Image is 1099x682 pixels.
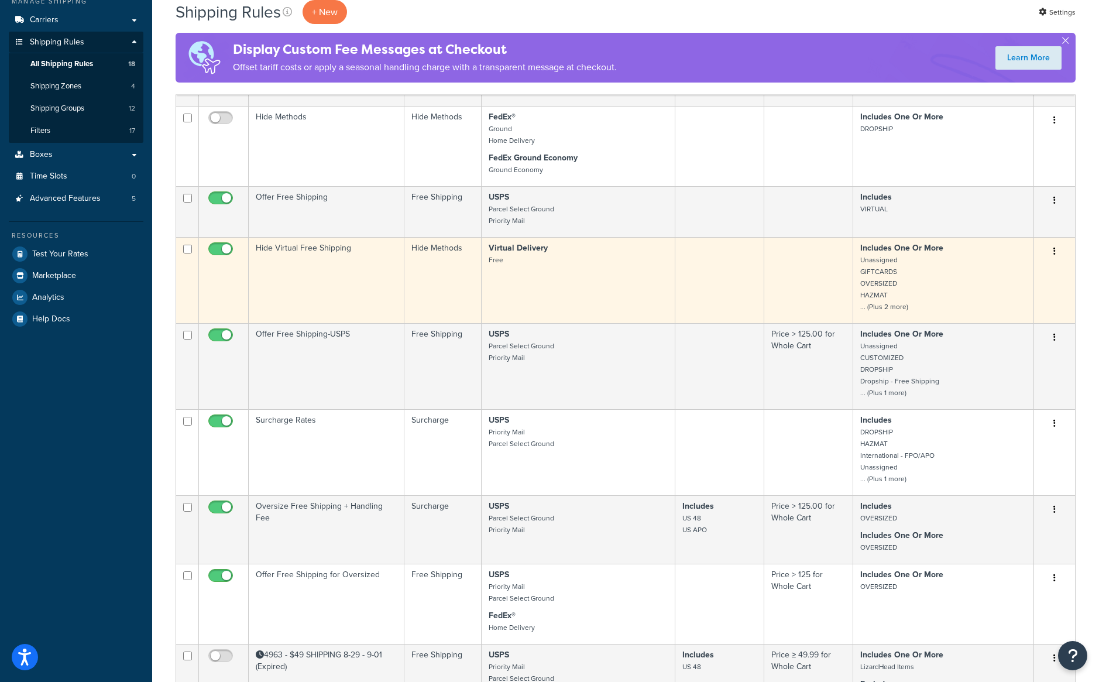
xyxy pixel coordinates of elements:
[489,124,535,146] small: Ground Home Delivery
[860,542,897,553] small: OVERSIZED
[249,409,404,495] td: Surcharge Rates
[30,81,81,91] span: Shipping Zones
[32,293,64,303] span: Analytics
[860,255,908,312] small: Unassigned GIFTCARDS OVERSIZED HAZMAT ... (Plus 2 more)
[489,622,535,633] small: Home Delivery
[132,194,136,204] span: 5
[404,237,482,323] td: Hide Methods
[32,271,76,281] span: Marketplace
[30,59,93,69] span: All Shipping Rules
[489,164,543,175] small: Ground Economy
[489,649,509,661] strong: USPS
[860,204,888,214] small: VIRTUAL
[995,46,1062,70] a: Learn More
[30,15,59,25] span: Carriers
[9,32,143,143] li: Shipping Rules
[404,564,482,644] td: Free Shipping
[9,309,143,330] a: Help Docs
[9,32,143,53] a: Shipping Rules
[9,76,143,97] li: Shipping Zones
[764,495,853,564] td: Price > 125.00 for Whole Cart
[249,495,404,564] td: Oversize Free Shipping + Handling Fee
[404,106,482,186] td: Hide Methods
[9,144,143,166] a: Boxes
[860,341,939,398] small: Unassigned CUSTOMIZED DROPSHIP Dropship - Free Shipping ... (Plus 1 more)
[860,581,897,592] small: OVERSIZED
[489,255,503,265] small: Free
[132,172,136,181] span: 0
[489,568,509,581] strong: USPS
[489,242,548,254] strong: Virtual Delivery
[249,237,404,323] td: Hide Virtual Free Shipping
[1058,641,1087,670] button: Open Resource Center
[489,513,554,535] small: Parcel Select Ground Priority Mail
[249,106,404,186] td: Hide Methods
[9,98,143,119] li: Shipping Groups
[404,495,482,564] td: Surcharge
[860,427,935,484] small: DROPSHIP HAZMAT International - FPO/APO Unassigned ... (Plus 1 more)
[129,104,135,114] span: 12
[9,53,143,75] li: All Shipping Rules
[9,231,143,241] div: Resources
[489,341,554,363] small: Parcel Select Ground Priority Mail
[860,111,943,123] strong: Includes One Or More
[9,188,143,210] li: Advanced Features
[9,98,143,119] a: Shipping Groups 12
[489,414,509,426] strong: USPS
[860,568,943,581] strong: Includes One Or More
[1039,4,1076,20] a: Settings
[176,1,281,23] h1: Shipping Rules
[176,33,233,83] img: duties-banner-06bc72dcb5fe05cb3f9472aba00be2ae8eb53ab6f0d8bb03d382ba314ac3c341.png
[9,76,143,97] a: Shipping Zones 4
[764,323,853,409] td: Price > 125.00 for Whole Cart
[489,500,509,512] strong: USPS
[30,126,50,136] span: Filters
[489,609,516,622] strong: FedEx®
[682,513,707,535] small: US 48 US APO
[129,126,135,136] span: 17
[404,323,482,409] td: Free Shipping
[9,287,143,308] a: Analytics
[233,59,617,76] p: Offset tariff costs or apply a seasonal handling charge with a transparent message at checkout.
[860,124,893,134] small: DROPSHIP
[30,172,67,181] span: Time Slots
[9,120,143,142] a: Filters 17
[9,9,143,31] a: Carriers
[131,81,135,91] span: 4
[489,111,516,123] strong: FedEx®
[30,194,101,204] span: Advanced Features
[9,188,143,210] a: Advanced Features 5
[32,249,88,259] span: Test Your Rates
[489,427,554,449] small: Priority Mail Parcel Select Ground
[249,564,404,644] td: Offer Free Shipping for Oversized
[489,328,509,340] strong: USPS
[30,104,84,114] span: Shipping Groups
[860,662,914,672] small: LizardHead Items
[860,513,897,523] small: OVERSIZED
[9,265,143,286] a: Marketplace
[9,53,143,75] a: All Shipping Rules 18
[9,120,143,142] li: Filters
[249,186,404,237] td: Offer Free Shipping
[860,191,892,203] strong: Includes
[489,204,554,226] small: Parcel Select Ground Priority Mail
[860,529,943,542] strong: Includes One Or More
[860,242,943,254] strong: Includes One Or More
[30,37,84,47] span: Shipping Rules
[489,191,509,203] strong: USPS
[9,244,143,265] a: Test Your Rates
[32,314,70,324] span: Help Docs
[30,150,53,160] span: Boxes
[404,186,482,237] td: Free Shipping
[9,166,143,187] a: Time Slots 0
[682,662,701,672] small: US 48
[764,564,853,644] td: Price > 125 for Whole Cart
[233,40,617,59] h4: Display Custom Fee Messages at Checkout
[860,500,892,512] strong: Includes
